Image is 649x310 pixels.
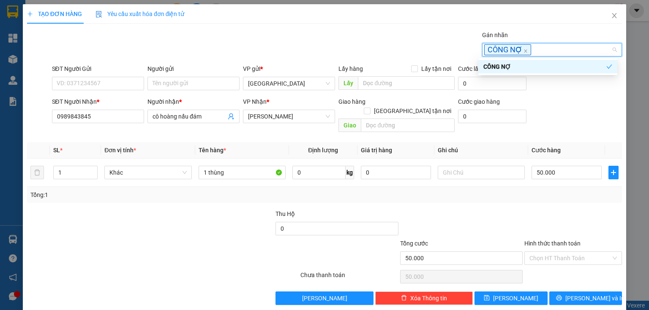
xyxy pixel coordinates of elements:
[199,166,286,179] input: VD: Bàn, Ghế
[606,64,612,70] span: check
[484,44,531,55] span: CÔNG NỢ
[361,119,455,132] input: Dọc đường
[565,294,624,303] span: [PERSON_NAME] và In
[483,62,606,71] div: CÔNG NỢ
[228,113,235,120] span: user-add
[438,166,525,179] input: Ghi Chú
[478,60,617,73] div: CÔNG NỢ
[338,98,365,105] span: Giao hàng
[609,169,618,176] span: plus
[434,142,528,159] th: Ghi chú
[248,110,330,123] span: Tiên Thuỷ
[611,12,618,19] span: close
[243,64,335,73] div: VP gửi
[302,294,347,303] span: [PERSON_NAME]
[524,49,528,53] span: close
[109,166,186,179] span: Khác
[532,45,534,55] input: Gán nhãn
[53,147,60,154] span: SL
[243,98,267,105] span: VP Nhận
[104,147,136,154] span: Đơn vị tính
[147,64,240,73] div: Người gửi
[358,76,455,90] input: Dọc đường
[418,64,455,73] span: Lấy tận nơi
[484,295,490,302] span: save
[474,291,548,305] button: save[PERSON_NAME]
[275,210,295,217] span: Thu Hộ
[458,98,500,105] label: Cước giao hàng
[361,147,392,154] span: Giá trị hàng
[532,147,561,154] span: Cước hàng
[308,147,338,154] span: Định lượng
[95,11,185,17] span: Yêu cầu xuất hóa đơn điện tử
[482,32,508,38] label: Gán nhãn
[524,240,581,247] label: Hình thức thanh toán
[458,110,526,123] input: Cước giao hàng
[27,11,33,17] span: plus
[95,11,102,18] img: icon
[27,11,82,17] span: TẠO ĐƠN HÀNG
[338,119,361,132] span: Giao
[30,190,251,199] div: Tổng: 1
[375,291,473,305] button: deleteXóa Thông tin
[401,295,407,302] span: delete
[410,294,447,303] span: Xóa Thông tin
[556,295,562,302] span: printer
[458,65,496,72] label: Cước lấy hàng
[275,291,373,305] button: [PERSON_NAME]
[338,76,358,90] span: Lấy
[549,291,622,305] button: printer[PERSON_NAME] và In
[199,147,226,154] span: Tên hàng
[493,294,538,303] span: [PERSON_NAME]
[603,4,626,28] button: Close
[52,64,144,73] div: SĐT Người Gửi
[30,166,44,179] button: delete
[338,65,363,72] span: Lấy hàng
[248,77,330,90] span: Sài Gòn
[608,166,619,179] button: plus
[361,166,431,179] input: 0
[147,97,240,106] div: Người nhận
[400,240,428,247] span: Tổng cước
[52,97,144,106] div: SĐT Người Nhận
[371,106,455,116] span: [GEOGRAPHIC_DATA] tận nơi
[300,270,399,285] div: Chưa thanh toán
[458,77,526,90] input: Cước lấy hàng
[346,166,354,179] span: kg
